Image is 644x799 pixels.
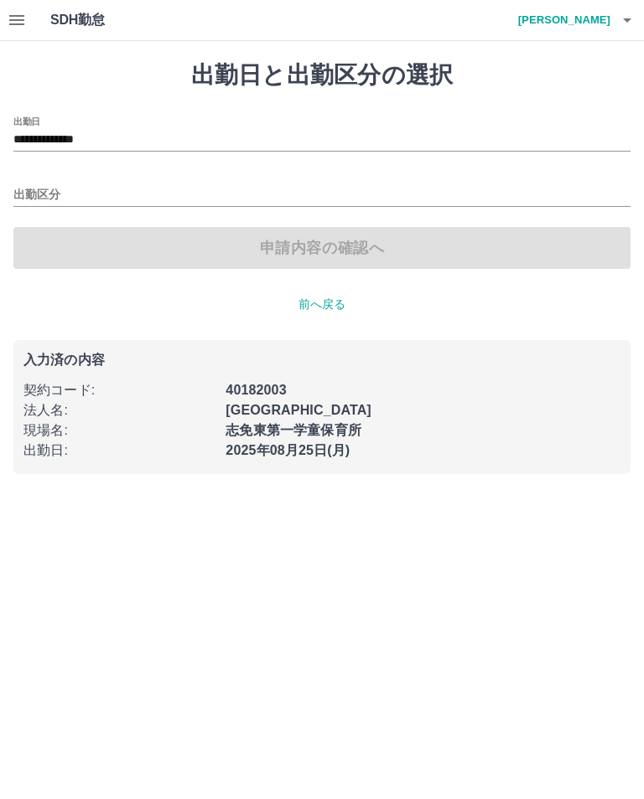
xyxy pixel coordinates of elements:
[23,400,216,420] p: 法人名 :
[226,383,286,397] b: 40182003
[226,403,371,417] b: [GEOGRAPHIC_DATA]
[226,423,361,437] b: 志免東第一学童保育所
[13,61,631,90] h1: 出勤日と出勤区分の選択
[23,353,621,367] p: 入力済の内容
[13,115,40,127] label: 出勤日
[23,380,216,400] p: 契約コード :
[23,420,216,441] p: 現場名 :
[226,443,350,457] b: 2025年08月25日(月)
[13,296,631,313] p: 前へ戻る
[23,441,216,461] p: 出勤日 :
